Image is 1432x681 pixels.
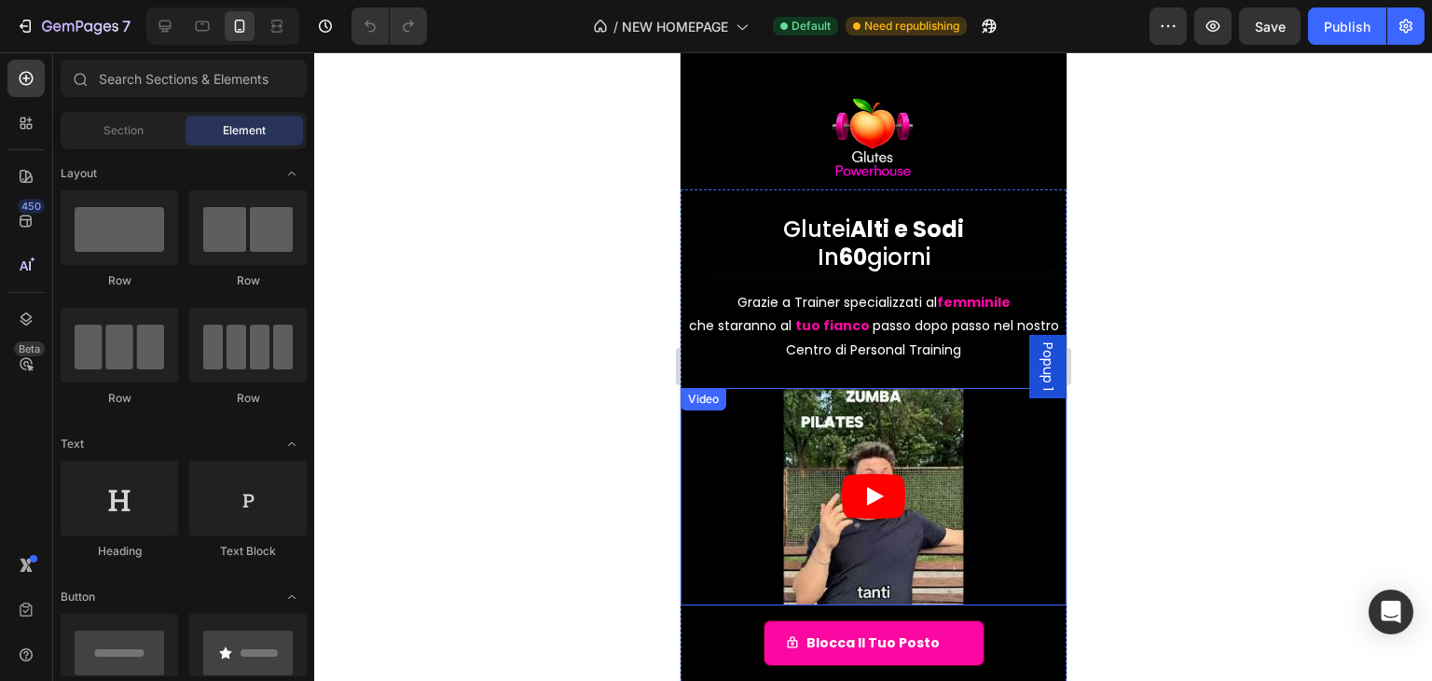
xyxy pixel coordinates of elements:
span: Toggle open [277,429,307,459]
span: Toggle open [277,582,307,612]
span: / [613,17,618,36]
span: Need republishing [864,18,959,35]
div: Row [189,390,307,407]
div: Heading [61,543,178,560]
span: Text [61,436,84,452]
div: 450 [18,199,45,214]
div: Publish [1324,17,1370,36]
span: Save [1255,19,1286,35]
span: Button [61,589,95,605]
p: 7 [122,15,131,37]
div: Beta [14,341,45,356]
span: Layout [61,165,97,182]
button: 7 [7,7,139,45]
div: Row [189,272,307,289]
span: NEW HOMEPAGE [622,17,728,36]
div: Text Block [189,543,307,560]
iframe: Design area [681,52,1067,681]
button: Save [1239,7,1301,45]
span: Default [792,18,831,35]
input: Search Sections & Elements [61,60,307,97]
div: Row [61,272,178,289]
button: Publish [1308,7,1386,45]
div: Row [61,390,178,407]
span: Toggle open [277,159,307,188]
span: Element [223,122,266,139]
div: Open Intercom Messenger [1369,590,1413,634]
span: Section [103,122,144,139]
div: Undo/Redo [351,7,427,45]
